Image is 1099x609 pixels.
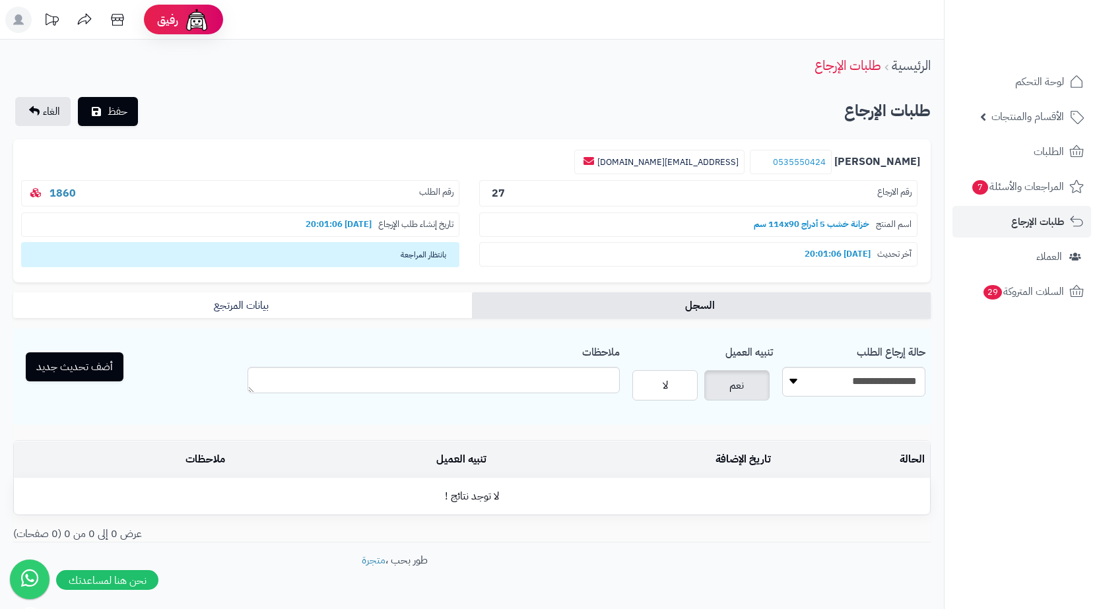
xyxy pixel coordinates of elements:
[844,98,931,125] h2: طلبات الإرجاع
[14,441,230,478] td: ملاحظات
[362,552,385,568] a: متجرة
[21,242,459,267] span: بانتظار المراجعة
[776,441,930,478] td: الحالة
[952,276,1091,307] a: السلات المتروكة29
[892,55,931,75] a: الرئيسية
[1036,247,1062,266] span: العملاء
[378,218,453,231] span: تاريخ إنشاء طلب الإرجاع
[747,218,876,230] b: خزانة خشب 5 أدراج 114x90 سم‏
[877,186,912,201] span: رقم الارجاع
[729,377,744,393] span: نعم
[982,282,1064,301] span: السلات المتروكة
[597,156,739,168] a: [EMAIL_ADDRESS][DOMAIN_NAME]
[582,339,620,360] label: ملاحظات
[492,185,505,201] b: 27
[663,377,668,393] span: لا
[952,206,1091,238] a: طلبات الإرجاع
[299,218,378,230] b: [DATE] 20:01:06
[35,7,68,36] a: تحديثات المنصة
[834,154,920,170] b: [PERSON_NAME]
[1009,35,1086,63] img: logo-2.png
[26,352,123,381] button: أضف تحديث جديد
[43,104,60,119] span: الغاء
[952,241,1091,272] a: العملاء
[50,185,76,201] a: 1860
[492,441,776,478] td: تاريخ الإضافة
[773,156,826,168] a: 0535550424
[972,180,988,195] span: 7
[876,218,912,231] span: اسم المنتج
[108,104,127,119] span: حفظ
[815,55,881,75] a: طلبات الإرجاع
[798,247,877,260] b: [DATE] 20:01:06
[952,136,1091,168] a: الطلبات
[183,7,210,33] img: ai-face.png
[1011,212,1064,231] span: طلبات الإرجاع
[952,66,1091,98] a: لوحة التحكم
[1034,143,1064,161] span: الطلبات
[14,478,930,515] td: لا توجد نتائج !
[991,108,1064,126] span: الأقسام والمنتجات
[15,97,71,126] a: الغاء
[952,171,1091,203] a: المراجعات والأسئلة7
[472,292,931,319] a: السجل
[857,339,925,360] label: حالة إرجاع الطلب
[230,441,492,478] td: تنبيه العميل
[3,527,472,542] div: عرض 0 إلى 0 من 0 (0 صفحات)
[157,12,178,28] span: رفيق
[1015,73,1064,91] span: لوحة التحكم
[419,186,453,201] span: رقم الطلب
[725,339,773,360] label: تنبيه العميل
[78,97,138,126] button: حفظ
[13,292,472,319] a: بيانات المرتجع
[877,248,912,261] span: آخر تحديث
[971,177,1064,196] span: المراجعات والأسئلة
[983,285,1002,300] span: 29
